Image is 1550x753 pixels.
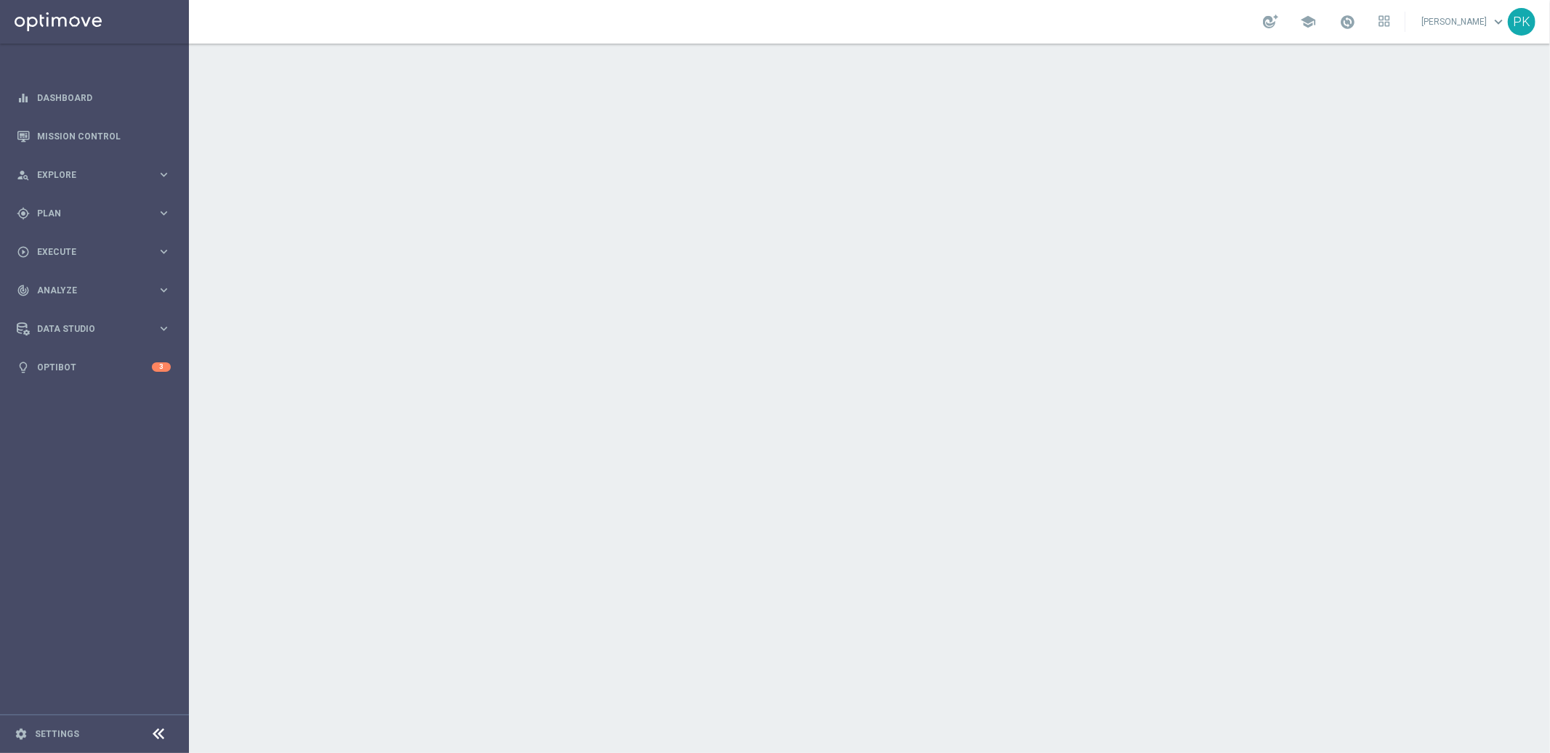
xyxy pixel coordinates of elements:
[17,322,157,335] div: Data Studio
[1420,11,1508,33] a: [PERSON_NAME]keyboard_arrow_down
[35,730,79,738] a: Settings
[157,168,171,182] i: keyboard_arrow_right
[152,362,171,372] div: 3
[15,728,28,741] i: settings
[37,117,171,155] a: Mission Control
[17,91,30,105] i: equalizer
[17,284,30,297] i: track_changes
[17,207,157,220] div: Plan
[157,206,171,220] i: keyboard_arrow_right
[17,117,171,155] div: Mission Control
[37,248,157,256] span: Execute
[1300,14,1316,30] span: school
[37,78,171,117] a: Dashboard
[37,325,157,333] span: Data Studio
[37,209,157,218] span: Plan
[1508,8,1535,36] div: PK
[16,208,171,219] button: gps_fixed Plan keyboard_arrow_right
[17,168,157,182] div: Explore
[17,78,171,117] div: Dashboard
[157,283,171,297] i: keyboard_arrow_right
[37,171,157,179] span: Explore
[16,323,171,335] button: Data Studio keyboard_arrow_right
[17,361,30,374] i: lightbulb
[17,245,157,259] div: Execute
[16,169,171,181] button: person_search Explore keyboard_arrow_right
[17,168,30,182] i: person_search
[157,245,171,259] i: keyboard_arrow_right
[16,246,171,258] button: play_circle_outline Execute keyboard_arrow_right
[17,207,30,220] i: gps_fixed
[16,285,171,296] button: track_changes Analyze keyboard_arrow_right
[17,245,30,259] i: play_circle_outline
[37,286,157,295] span: Analyze
[16,362,171,373] button: lightbulb Optibot 3
[16,92,171,104] button: equalizer Dashboard
[17,348,171,386] div: Optibot
[37,348,152,386] a: Optibot
[1490,14,1506,30] span: keyboard_arrow_down
[16,131,171,142] button: Mission Control
[157,322,171,335] i: keyboard_arrow_right
[17,284,157,297] div: Analyze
